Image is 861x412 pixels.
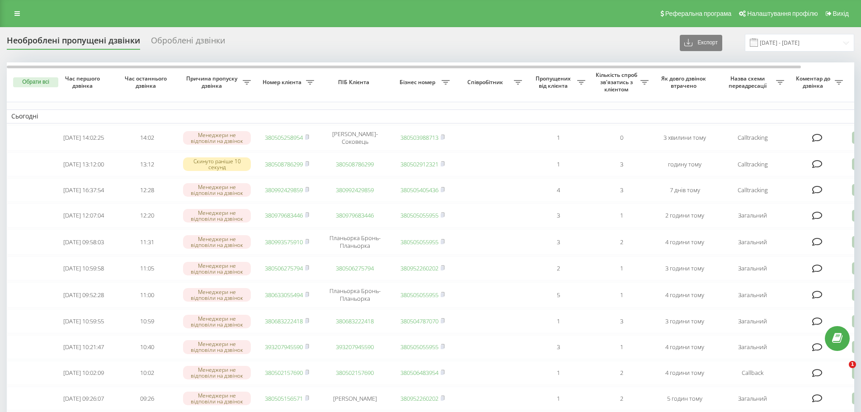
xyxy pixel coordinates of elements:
[590,125,653,151] td: 0
[653,256,716,280] td: 3 години тому
[52,309,115,333] td: [DATE] 10:59:55
[527,335,590,359] td: 3
[183,75,243,89] span: Причина пропуску дзвінка
[590,387,653,411] td: 2
[183,315,251,328] div: Менеджери не відповіли на дзвінок
[265,238,303,246] a: 380993575910
[653,282,716,308] td: 4 години тому
[52,125,115,151] td: [DATE] 14:02:25
[52,282,115,308] td: [DATE] 09:52:28
[52,335,115,359] td: [DATE] 10:21:47
[336,264,374,272] a: 380506275794
[830,361,852,383] iframe: Intercom live chat
[400,160,438,168] a: 380502912321
[793,75,835,89] span: Коментар до дзвінка
[115,335,179,359] td: 10:40
[665,10,732,17] span: Реферальна програма
[52,387,115,411] td: [DATE] 09:26:07
[319,229,391,255] td: Планьорка Бронь-Планьорка
[183,131,251,145] div: Менеджери не відповіли на дзвінок
[590,152,653,176] td: 3
[265,394,303,403] a: 380505156571
[183,392,251,405] div: Менеджери не відповіли на дзвінок
[265,264,303,272] a: 380506275794
[680,35,722,51] button: Експорт
[590,178,653,202] td: 3
[590,309,653,333] td: 3
[265,133,303,142] a: 380505258954
[115,229,179,255] td: 11:31
[716,387,789,411] td: Загальний
[716,152,789,176] td: Calltracking
[527,361,590,385] td: 1
[115,282,179,308] td: 11:00
[400,369,438,377] a: 380506483954
[400,394,438,403] a: 380952260202
[115,387,179,411] td: 09:26
[183,340,251,354] div: Менеджери не відповіли на дзвінок
[653,387,716,411] td: 5 годин тому
[319,387,391,411] td: [PERSON_NAME]
[115,361,179,385] td: 10:02
[260,79,306,86] span: Номер клієнта
[590,335,653,359] td: 1
[527,204,590,227] td: 3
[527,387,590,411] td: 1
[527,178,590,202] td: 4
[531,75,577,89] span: Пропущених від клієнта
[716,361,789,385] td: Callback
[590,256,653,280] td: 1
[52,152,115,176] td: [DATE] 13:12:00
[265,160,303,168] a: 380508786299
[653,152,716,176] td: годину тому
[183,288,251,302] div: Менеджери не відповіли на дзвінок
[716,282,789,308] td: Загальний
[716,125,789,151] td: Calltracking
[527,282,590,308] td: 5
[265,317,303,325] a: 380683222418
[336,160,374,168] a: 380508786299
[653,309,716,333] td: 3 години тому
[716,335,789,359] td: Загальний
[400,291,438,299] a: 380505055955
[115,152,179,176] td: 13:12
[52,229,115,255] td: [DATE] 09:58:03
[183,157,251,171] div: Скинуто раніше 10 секунд
[716,229,789,255] td: Загальний
[653,335,716,359] td: 4 години тому
[527,152,590,176] td: 1
[183,235,251,249] div: Менеджери не відповіли на дзвінок
[527,256,590,280] td: 2
[849,361,856,368] span: 1
[395,79,442,86] span: Бізнес номер
[594,71,640,93] span: Кількість спроб зв'язатись з клієнтом
[400,317,438,325] a: 380504787070
[7,36,140,50] div: Необроблені пропущені дзвінки
[527,229,590,255] td: 3
[52,256,115,280] td: [DATE] 10:59:58
[716,178,789,202] td: Calltracking
[183,183,251,197] div: Менеджери не відповіли на дзвінок
[59,75,108,89] span: Час першого дзвінка
[115,178,179,202] td: 12:28
[319,282,391,308] td: Планьорка Бронь-Планьорка
[115,309,179,333] td: 10:59
[400,133,438,142] a: 380503988713
[336,186,374,194] a: 380992429859
[747,10,818,17] span: Налаштування профілю
[660,75,709,89] span: Як довго дзвінок втрачено
[52,204,115,227] td: [DATE] 12:07:04
[400,186,438,194] a: 380505405436
[653,361,716,385] td: 4 години тому
[336,343,374,351] a: 393207945590
[115,204,179,227] td: 12:20
[833,10,849,17] span: Вихід
[653,229,716,255] td: 4 години тому
[527,309,590,333] td: 1
[265,343,303,351] a: 393207945590
[336,369,374,377] a: 380502157690
[590,361,653,385] td: 2
[653,125,716,151] td: 3 хвилини тому
[527,125,590,151] td: 1
[52,178,115,202] td: [DATE] 16:37:54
